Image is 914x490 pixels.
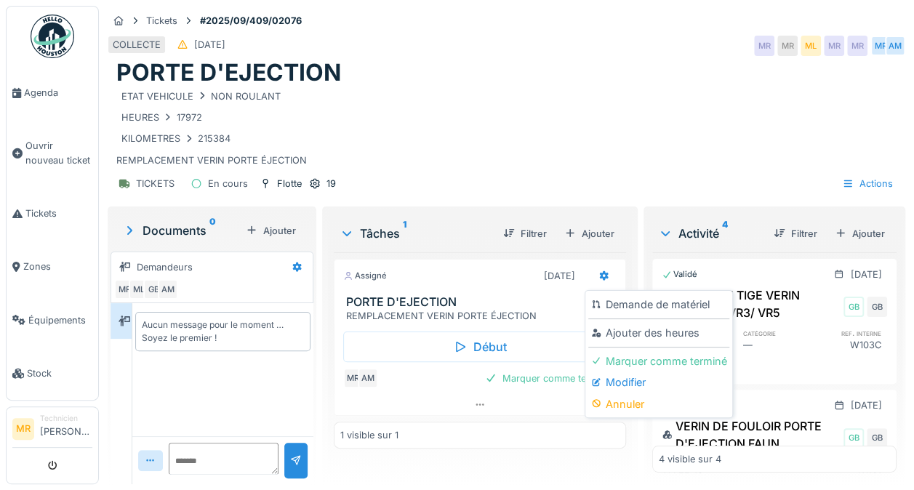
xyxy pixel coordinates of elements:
sup: 0 [209,222,216,239]
div: Début [343,332,617,362]
div: Validé [662,268,697,281]
div: KILOMETRES 215384 [121,132,230,145]
div: [DATE] [544,269,575,283]
span: Équipements [28,313,92,327]
h3: PORTE D'EJECTION [346,295,620,309]
div: TICKETS [136,177,175,190]
div: MR [870,36,891,56]
div: Aucun message pour le moment … Soyez le premier ! [142,318,304,345]
div: Ajouter des heures [588,322,729,344]
span: Zones [23,260,92,273]
h6: catégorie [743,329,815,338]
strong: #2025/09/409/02076 [194,14,308,28]
div: MR [824,36,844,56]
div: 4 visible sur 4 [659,452,721,466]
div: REMPLACEMENT VERIN PORTE ÉJECTION [346,309,620,323]
div: Ajouter [558,224,620,244]
span: Stock [27,366,92,380]
div: GB [843,428,864,449]
div: [DATE] [851,268,882,281]
div: Assigné [343,270,387,282]
div: AXE COTE TIGE VERIN FOULOIR VR3/ VR5 [662,286,841,321]
li: [PERSON_NAME] [40,413,92,444]
sup: 1 [403,225,406,242]
span: Agenda [24,86,92,100]
div: AM [885,36,905,56]
div: GB [843,297,864,317]
div: VERIN DE FOULOIR PORTE D'EJECTION FAUN [662,417,841,452]
div: Filtrer [497,224,553,244]
div: AM [158,279,178,300]
div: MR [343,368,364,388]
div: Filtrer [768,224,823,244]
div: Marquer comme terminé [588,350,729,372]
div: MR [847,36,867,56]
div: Annuler [588,393,729,415]
div: HEURES 17972 [121,111,202,124]
li: MR [12,418,34,440]
div: W103C [815,338,887,352]
sup: 4 [722,225,728,242]
div: MR [777,36,798,56]
div: Demande de matériel [588,294,729,316]
div: 1 visible sur 1 [340,428,398,442]
h6: ref. interne [815,329,887,338]
div: ETAT VEHICULE NON ROULANT [121,89,281,103]
div: ML [801,36,821,56]
div: Ajouter [240,221,302,241]
div: AM [358,368,378,388]
div: — [743,338,815,352]
div: Flotte [277,177,302,190]
div: [DATE] [851,398,882,412]
div: MR [754,36,774,56]
div: Marquer comme terminé [479,369,617,388]
div: Documents [122,222,240,239]
div: Actions [835,173,899,194]
span: Ouvrir nouveau ticket [25,139,92,166]
div: Tâches [340,225,492,242]
div: Demandeurs [137,260,193,274]
div: MR [114,279,135,300]
span: Tickets [25,206,92,220]
div: ML [129,279,149,300]
h1: PORTE D'EJECTION [116,59,341,87]
div: 19 [326,177,336,190]
div: REMPLACEMENT VERIN PORTE ÉJECTION [116,87,897,168]
div: Tickets [146,14,177,28]
div: COLLECTE [113,38,161,52]
div: En cours [208,177,248,190]
div: GB [143,279,164,300]
div: Modifier [588,371,729,393]
div: GB [867,428,887,449]
img: Badge_color-CXgf-gQk.svg [31,15,74,58]
div: Technicien [40,413,92,424]
div: Ajouter [829,224,891,244]
div: GB [867,297,887,317]
div: Activité [658,225,762,242]
div: [DATE] [194,38,225,52]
